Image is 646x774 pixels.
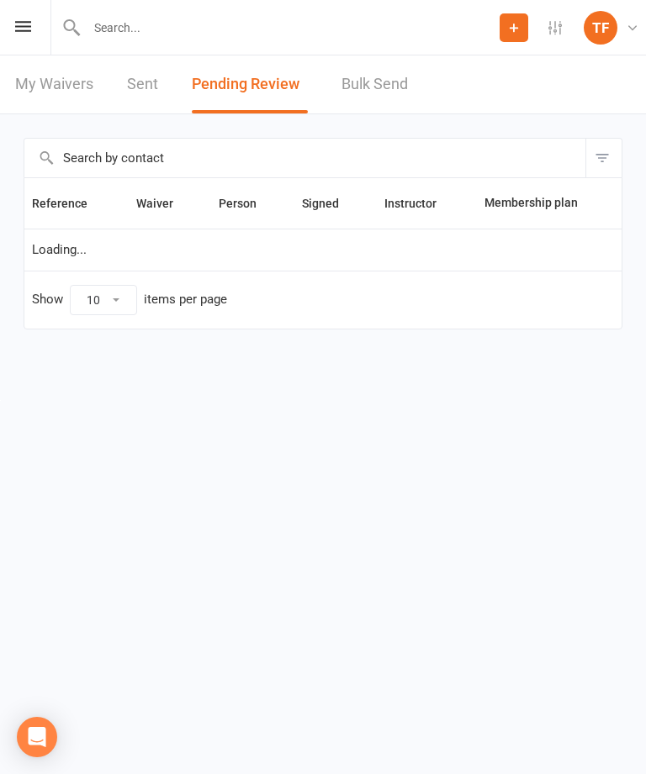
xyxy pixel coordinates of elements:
div: Open Intercom Messenger [17,717,57,757]
span: Reference [32,197,106,210]
button: Waiver [136,193,192,213]
button: Pending Review [192,55,308,113]
a: Bulk Send [342,55,408,113]
input: Search by contact [24,139,585,177]
div: Show [32,285,227,315]
input: Search... [82,16,500,39]
th: Membership plan [477,178,604,229]
div: TF [584,11,617,45]
button: Reference [32,193,106,213]
span: Person [219,197,275,210]
span: Waiver [136,197,192,210]
button: Person [219,193,275,213]
button: Signed [302,193,357,213]
span: Signed [302,197,357,210]
div: items per page [144,292,227,307]
td: Loading... [24,229,622,271]
a: My Waivers [15,55,93,113]
button: Instructor [384,193,455,213]
span: Instructor [384,197,455,210]
a: Sent [127,55,158,113]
